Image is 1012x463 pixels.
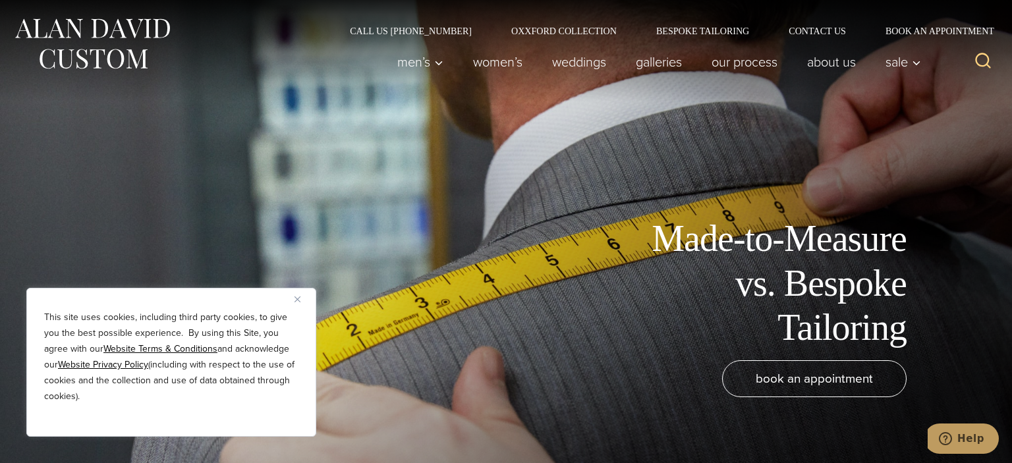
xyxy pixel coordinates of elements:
[967,46,999,78] button: View Search Form
[103,342,217,356] a: Website Terms & Conditions
[928,423,999,456] iframe: Opens a widget where you can chat to one of our agents
[621,49,697,75] a: Galleries
[538,49,621,75] a: weddings
[330,26,492,36] a: Call Us [PHONE_NUMBER]
[383,49,459,75] button: Men’s sub menu toggle
[769,26,866,36] a: Contact Us
[330,26,999,36] nav: Secondary Navigation
[44,310,298,404] p: This site uses cookies, including third party cookies, to give you the best possible experience. ...
[866,26,999,36] a: Book an Appointment
[492,26,636,36] a: Oxxford Collection
[610,217,907,350] h1: Made-to-Measure vs. Bespoke Tailoring
[13,14,171,73] img: Alan David Custom
[295,296,300,302] img: Close
[756,369,873,388] span: book an appointment
[58,358,148,371] a: Website Privacy Policy
[722,360,907,397] a: book an appointment
[697,49,793,75] a: Our Process
[793,49,871,75] a: About Us
[459,49,538,75] a: Women’s
[636,26,769,36] a: Bespoke Tailoring
[383,49,928,75] nav: Primary Navigation
[295,291,310,307] button: Close
[871,49,928,75] button: Sale sub menu toggle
